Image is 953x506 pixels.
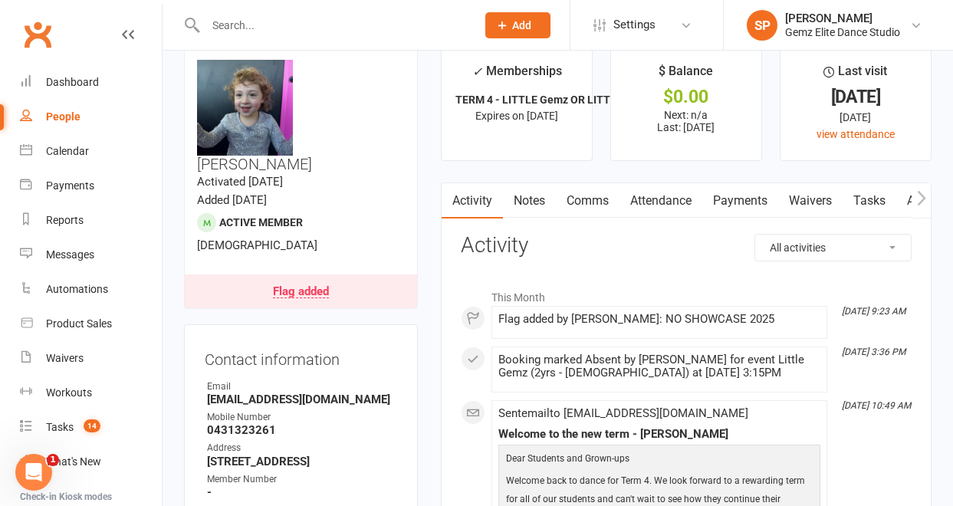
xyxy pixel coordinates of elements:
[702,183,778,219] a: Payments
[506,453,629,464] span: Dear Students and Grown-ups
[485,12,550,38] button: Add
[46,214,84,226] div: Reports
[207,410,397,425] div: Mobile Number
[46,455,101,468] div: What's New
[20,341,162,376] a: Waivers
[842,400,911,411] i: [DATE] 10:49 AM
[207,379,397,394] div: Email
[794,109,917,126] div: [DATE]
[20,100,162,134] a: People
[46,145,89,157] div: Calendar
[785,11,900,25] div: [PERSON_NAME]
[659,61,713,89] div: $ Balance
[778,183,843,219] a: Waivers
[613,8,656,42] span: Settings
[20,134,162,169] a: Calendar
[498,353,820,379] div: Booking marked Absent by [PERSON_NAME] for event Little Gemz (2yrs - [DEMOGRAPHIC_DATA]) at [DATE...
[20,238,162,272] a: Messages
[46,179,94,192] div: Payments
[823,61,887,89] div: Last visit
[273,286,329,298] div: Flag added
[207,455,397,468] strong: [STREET_ADDRESS]
[843,183,896,219] a: Tasks
[512,19,531,31] span: Add
[625,89,748,105] div: $0.00
[207,393,397,406] strong: [EMAIL_ADDRESS][DOMAIN_NAME]
[205,345,397,368] h3: Contact information
[20,307,162,341] a: Product Sales
[207,423,397,437] strong: 0431323261
[46,317,112,330] div: Product Sales
[794,89,917,105] div: [DATE]
[197,193,267,207] time: Added [DATE]
[207,485,397,499] strong: -
[84,419,100,432] span: 14
[207,441,397,455] div: Address
[197,60,293,156] img: image1749031882.png
[18,15,57,54] a: Clubworx
[498,406,748,420] span: Sent email to [EMAIL_ADDRESS][DOMAIN_NAME]
[20,169,162,203] a: Payments
[625,109,748,133] p: Next: n/a Last: [DATE]
[785,25,900,39] div: Gemz Elite Dance Studio
[842,347,905,357] i: [DATE] 3:36 PM
[556,183,619,219] a: Comms
[475,110,558,122] span: Expires on [DATE]
[15,454,52,491] iframe: Intercom live chat
[46,248,94,261] div: Messages
[472,61,562,90] div: Memberships
[201,15,465,36] input: Search...
[461,234,912,258] h3: Activity
[207,472,397,487] div: Member Number
[20,445,162,479] a: What's New
[442,183,503,219] a: Activity
[219,216,303,228] span: Active member
[472,64,482,79] i: ✓
[503,183,556,219] a: Notes
[498,313,820,326] div: Flag added by [PERSON_NAME]: NO SHOWCASE 2025
[461,281,912,306] li: This Month
[20,65,162,100] a: Dashboard
[197,238,317,252] span: [DEMOGRAPHIC_DATA]
[197,175,283,189] time: Activated [DATE]
[46,352,84,364] div: Waivers
[46,283,108,295] div: Automations
[46,110,81,123] div: People
[20,376,162,410] a: Workouts
[20,203,162,238] a: Reports
[46,386,92,399] div: Workouts
[46,76,99,88] div: Dashboard
[197,60,405,172] h3: [PERSON_NAME]
[842,306,905,317] i: [DATE] 9:23 AM
[20,272,162,307] a: Automations
[455,94,684,106] strong: TERM 4 - LITTLE Gemz OR LITTLE Cirque - 1 ...
[498,428,820,441] div: Welcome to the new term - [PERSON_NAME]
[20,410,162,445] a: Tasks 14
[619,183,702,219] a: Attendance
[47,454,59,466] span: 1
[46,421,74,433] div: Tasks
[747,10,777,41] div: SP
[817,128,895,140] a: view attendance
